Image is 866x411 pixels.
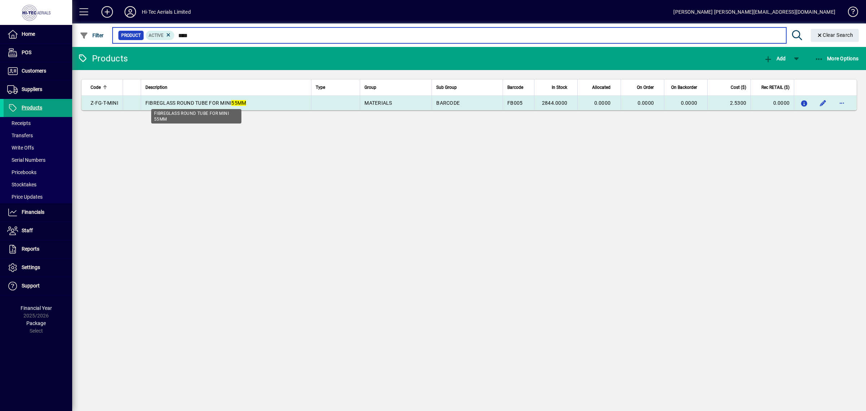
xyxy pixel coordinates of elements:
a: Pricebooks [4,166,72,178]
span: Home [22,31,35,37]
span: Transfers [7,133,33,138]
span: Staff [22,228,33,233]
span: Code [91,83,101,91]
span: In Stock [552,83,567,91]
div: [PERSON_NAME] [PERSON_NAME][EMAIL_ADDRESS][DOMAIN_NAME] [673,6,835,18]
mat-chip: Activation Status: Active [146,31,175,40]
span: Receipts [7,120,31,126]
a: Reports [4,240,72,258]
span: Product [121,32,141,39]
span: Pricebooks [7,169,36,175]
a: Price Updates [4,191,72,203]
span: On Backorder [671,83,697,91]
span: Stocktakes [7,182,36,187]
span: Settings [22,264,40,270]
a: Knowledge Base [843,1,857,25]
span: 2844.0000 [542,100,567,106]
span: Allocated [592,83,611,91]
div: Products [78,53,128,64]
a: Serial Numbers [4,154,72,166]
span: Serial Numbers [7,157,45,163]
span: Price Updates [7,194,43,200]
div: Description [145,83,307,91]
span: More Options [815,56,859,61]
span: Description [145,83,167,91]
span: Cost ($) [731,83,746,91]
span: Active [149,33,163,38]
span: Clear Search [817,32,853,38]
em: 55MM [231,100,246,106]
div: Sub Group [436,83,498,91]
a: Settings [4,259,72,277]
div: FIBREGLASS ROUND TUBE FOR MINI 55MM [151,109,241,124]
span: Write Offs [7,145,34,151]
button: Add [762,52,787,65]
a: Receipts [4,117,72,129]
span: Type [316,83,325,91]
span: 0.0000 [594,100,611,106]
span: Add [764,56,786,61]
span: Sub Group [436,83,457,91]
button: More Options [813,52,861,65]
span: Rec RETAIL ($) [761,83,790,91]
button: Clear [811,29,859,42]
a: Write Offs [4,142,72,154]
div: On Backorder [669,83,704,91]
div: Code [91,83,118,91]
div: Group [364,83,427,91]
span: On Order [637,83,654,91]
span: Financials [22,209,44,215]
button: Filter [78,29,106,42]
button: Edit [817,97,829,109]
div: Allocated [582,83,617,91]
td: 2.5300 [707,96,751,110]
span: 0.0000 [638,100,654,106]
span: Financial Year [21,305,52,311]
span: 0.0000 [681,100,697,106]
a: Support [4,277,72,295]
a: Home [4,25,72,43]
a: Customers [4,62,72,80]
div: Barcode [507,83,530,91]
span: Group [364,83,376,91]
span: FIBREGLASS ROUND TUBE FOR MINI [145,100,246,106]
a: Staff [4,222,72,240]
a: Stocktakes [4,178,72,191]
span: Barcode [507,83,523,91]
button: Profile [119,5,142,18]
a: Financials [4,203,72,221]
span: Customers [22,68,46,74]
span: FB005 [507,100,522,106]
span: Support [22,283,40,289]
span: Z-FG-T-MINI [91,100,118,106]
span: Products [22,105,42,111]
div: In Stock [539,83,574,91]
div: Type [316,83,356,91]
a: Transfers [4,129,72,142]
span: Suppliers [22,86,42,92]
span: MATERIALS [364,100,392,106]
button: More options [836,97,848,109]
span: BARCODE [436,100,460,106]
div: Hi-Tec Aerials Limited [142,6,191,18]
a: POS [4,44,72,62]
span: Reports [22,246,39,252]
span: Filter [80,33,104,38]
button: Add [96,5,119,18]
span: POS [22,49,31,55]
span: Package [26,320,46,326]
td: 0.0000 [751,96,794,110]
a: Suppliers [4,81,72,99]
div: On Order [625,83,660,91]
